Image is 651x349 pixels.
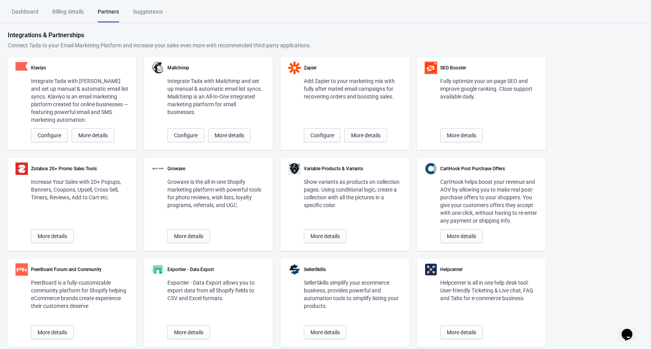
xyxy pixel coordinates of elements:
[440,128,483,142] button: More details
[304,325,346,339] button: More details
[78,132,108,138] span: More details
[440,77,538,100] div: Fully optimize your on-page SEO and improve google ranking. Close support available daily.
[31,65,129,71] div: Klaviyo
[288,162,301,175] img: partner-variants-logo.png
[167,266,265,273] div: Exportier - Data Export
[310,233,340,239] span: More details
[31,178,129,201] div: Increase Your Sales with 20+ Popups, Banners, Coupons, Upsell, Cross Sell, Timers, Reviews, Add t...
[351,132,381,138] span: More details
[344,128,387,142] button: More details
[167,128,204,142] button: Configure
[425,162,437,175] img: partner-carthook-logo.png
[15,263,28,276] img: partner-peerboard-logo.png
[167,279,265,302] div: Exportier - Data Export allows you to export data from all Shopify fields to CSV and Excel formats.
[304,128,341,142] button: Configure
[15,162,28,175] img: partner-zotabox-logo.png
[15,62,28,71] img: klaviyo.png
[310,132,334,138] span: Configure
[440,178,538,225] div: CartHook helps boost your revenue and AOV by allowing you to make real post-purchase offers to yo...
[167,77,265,116] div: Integrate Tada with Mailchimp and set up manual & automatic email list syncs. Mailchimp is an All...
[167,166,265,172] div: Growave
[304,178,401,209] div: Show variants as products on collection pages. Using conditional logic, create a collection with ...
[152,62,164,74] img: mailchimp.png
[310,329,340,335] span: More details
[304,229,346,243] button: More details
[98,8,119,22] div: Partners
[31,128,68,142] button: Configure
[447,329,476,335] span: More details
[288,263,301,276] img: partner-sellerskills-logo.png
[38,132,61,138] span: Configure
[167,229,210,243] button: More details
[133,8,163,21] div: Suggestions
[288,62,301,74] img: zapier.svg
[425,263,437,276] img: partner-helpcenter-logo.png
[31,77,129,124] div: Integrate Tada with [PERSON_NAME] and set up manual & automatic email list syncs. Klaviyo is an e...
[304,266,401,273] div: SellerSkills
[447,132,476,138] span: More details
[31,166,129,172] div: Zotabox 20+ Promo Sales Tools
[167,178,265,209] div: Growave is the all-in-one Shopify marketing platform with powerful tools for photo reviews, wish ...
[52,8,84,21] div: Billing details
[440,65,538,71] div: SEO Booster
[440,266,538,273] div: Helpcenter
[304,279,401,310] div: SellerSkills simplify your ecommerce business, provides powerful and automation tools to simplify...
[440,229,483,243] button: More details
[152,162,164,175] img: partner-growave-logo.png
[31,229,74,243] button: More details
[31,325,74,339] button: More details
[425,62,437,74] img: partner-seobooster-logo.png
[618,318,643,341] iframe: chat widget
[208,128,251,142] button: More details
[174,329,203,335] span: More details
[31,279,129,310] div: PeerBoard is a fully-customizable community platform for Shopify helping eCommerce brands create ...
[215,132,244,138] span: More details
[8,31,643,40] div: Integrations & Partnerships
[440,279,538,302] div: Helpcenter is all in one help desk tool: User-friendly Ticketing & Live chat, FAQ and Tabs for e-...
[440,166,538,172] div: CartHook Post Purchase Offers
[31,266,129,273] div: PeerBoard Forum and Community
[304,77,401,100] div: Add Zapier to your marketing mix with fully after mated email campaigns for recovering orders and...
[8,41,643,49] div: Connect Tada to your Email Marketing Platform and increase your sales even more with recommended ...
[174,233,203,239] span: More details
[440,325,483,339] button: More details
[174,132,198,138] span: Configure
[304,166,401,172] div: Variable Products & Variants
[447,233,476,239] span: More details
[167,65,265,71] div: Mailchimp
[12,8,38,21] div: Dashboard
[304,65,401,71] div: Zapier
[72,128,114,142] button: More details
[38,233,67,239] span: More details
[152,263,164,276] img: partner-exportier-logo.png
[167,325,210,339] button: More details
[38,329,67,335] span: More details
